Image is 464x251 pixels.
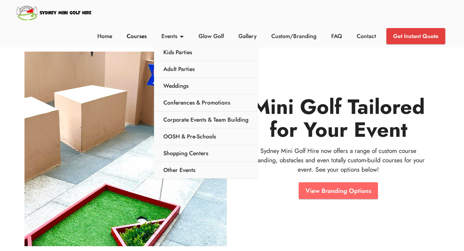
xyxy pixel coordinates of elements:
a: Get Instant Quote [386,28,445,44]
a: Kids Parties [154,44,258,61]
a: Courses [125,32,149,40]
a: Conferences & Promotions [154,95,258,111]
a: Other Events [154,162,258,178]
a: Home [95,32,114,40]
img: Custom Branding Mini Golf [24,52,227,246]
a: Adult Parties [154,61,258,78]
a: Gallery [237,32,258,40]
a: Glow Golf [197,32,226,40]
img: Sydney Mini Golf Hire [15,3,93,22]
a: Custom/Branding [270,32,318,40]
a: View Branding Options [299,182,378,199]
a: Shopping Centers [154,145,258,162]
p: Sydney Mini Golf Hire now offers a range of custom course branding, obstacles and even totally cu... [247,146,429,174]
a: OOSH & Pre-Schools [154,128,258,145]
a: Events [160,32,186,40]
strong: Mini Golf Tailored for Your Event [252,92,425,144]
a: Contact [355,32,378,40]
a: FAQ [330,32,344,40]
a: Corporate Events & Team Building [154,112,258,128]
a: Weddings [154,78,258,95]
